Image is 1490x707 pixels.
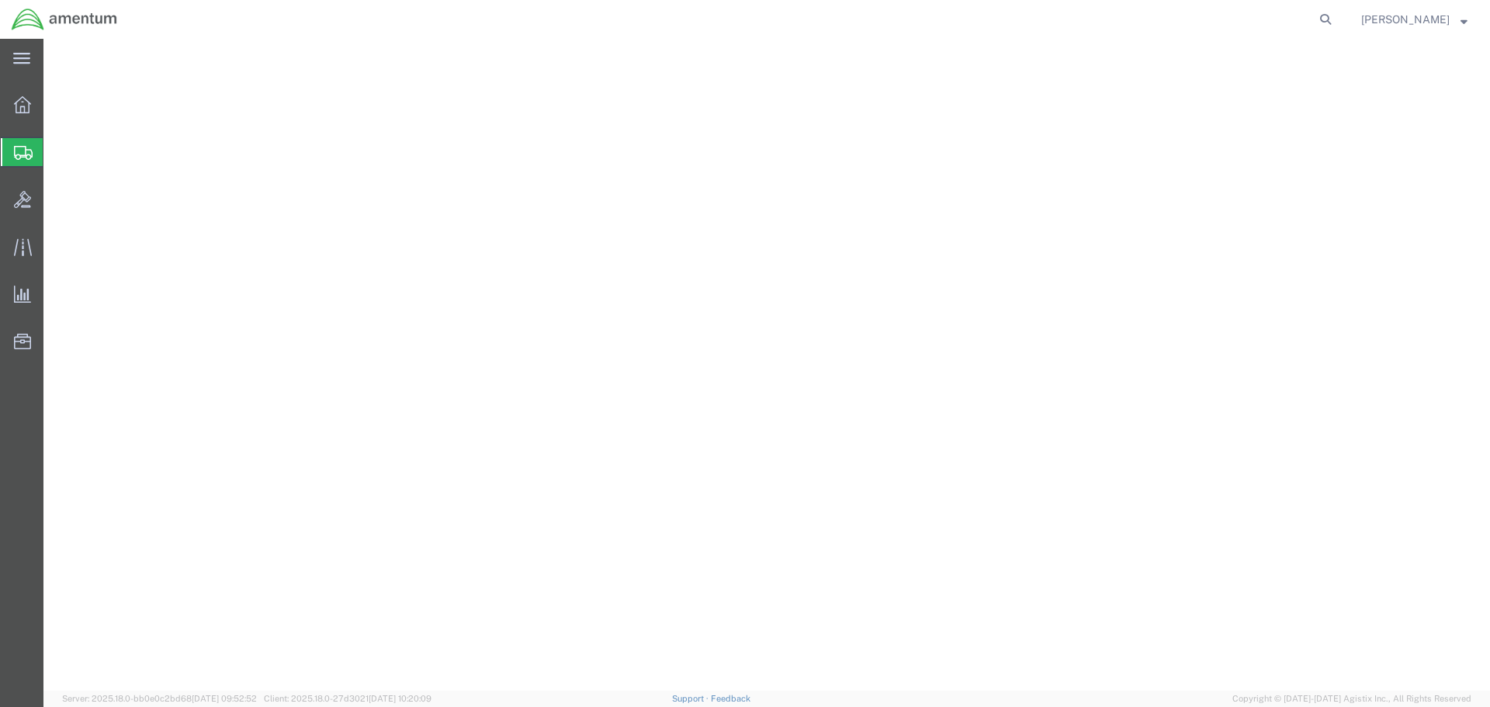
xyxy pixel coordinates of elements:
span: Copyright © [DATE]-[DATE] Agistix Inc., All Rights Reserved [1232,692,1471,705]
span: [DATE] 09:52:52 [192,694,257,703]
span: [DATE] 10:20:09 [369,694,431,703]
iframe: FS Legacy Container [43,39,1490,691]
button: [PERSON_NAME] [1360,10,1468,29]
a: Support [672,694,711,703]
img: logo [11,8,118,31]
a: Feedback [711,694,750,703]
span: Matthew McMillen [1361,11,1450,28]
span: Client: 2025.18.0-27d3021 [264,694,431,703]
span: Server: 2025.18.0-bb0e0c2bd68 [62,694,257,703]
